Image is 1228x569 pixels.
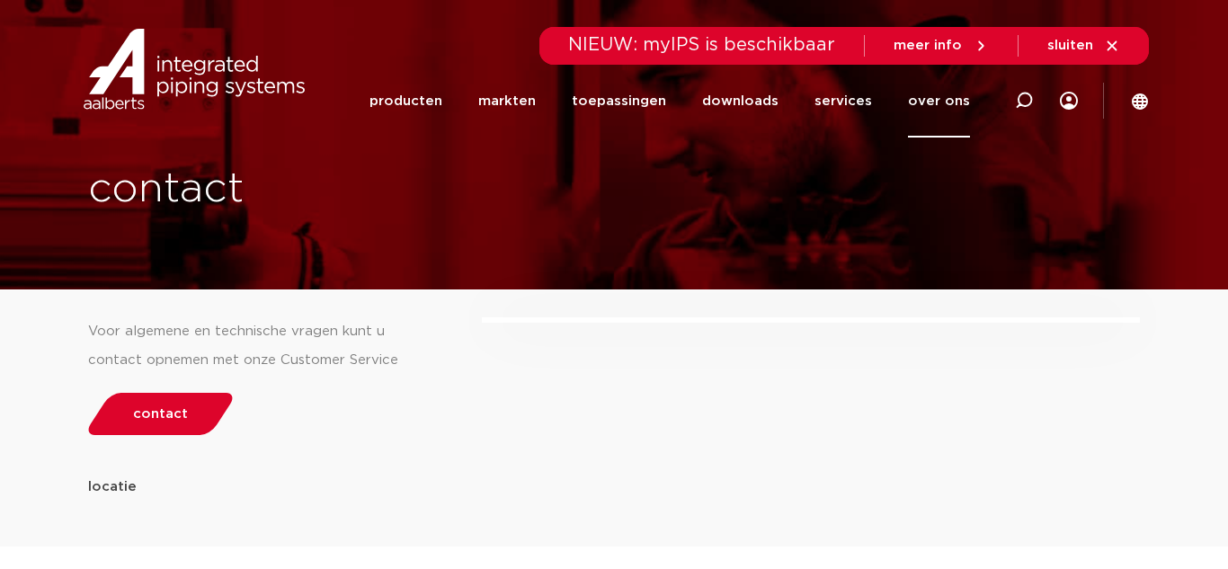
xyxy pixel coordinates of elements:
a: producten [369,65,442,138]
div: Voor algemene en technische vragen kunt u contact opnemen met onze Customer Service [88,317,428,375]
span: NIEUW: myIPS is beschikbaar [568,36,835,54]
a: services [814,65,872,138]
a: meer info [894,38,989,54]
a: toepassingen [572,65,666,138]
span: meer info [894,39,962,52]
span: sluiten [1047,39,1093,52]
a: downloads [702,65,779,138]
h1: contact [88,161,680,218]
a: markten [478,65,536,138]
div: my IPS [1060,65,1078,138]
a: over ons [908,65,970,138]
a: contact [84,393,238,435]
strong: locatie [88,480,137,493]
nav: Menu [369,65,970,138]
span: contact [133,407,188,421]
a: sluiten [1047,38,1120,54]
